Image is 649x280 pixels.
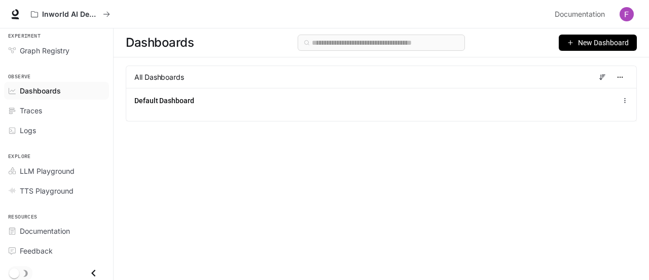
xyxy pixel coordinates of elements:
img: User avatar [620,7,634,21]
button: User avatar [617,4,637,24]
a: Traces [4,102,109,119]
a: Documentation [551,4,612,24]
button: New Dashboard [559,35,637,51]
a: LLM Playground [4,162,109,180]
a: Default Dashboard [134,96,194,106]
span: Dashboards [20,85,61,96]
a: Graph Registry [4,42,109,59]
a: Documentation [4,222,109,240]
a: Dashboards [4,82,109,100]
a: TTS Playground [4,182,109,200]
span: Traces [20,105,42,116]
a: Feedback [4,242,109,260]
span: All Dashboards [134,72,184,82]
span: New Dashboard [578,37,629,48]
span: TTS Playground [20,185,74,196]
span: LLM Playground [20,166,75,176]
span: Documentation [20,226,70,236]
p: Inworld AI Demos [42,10,99,19]
span: Graph Registry [20,45,69,56]
button: All workspaces [26,4,115,24]
a: Logs [4,121,109,139]
span: Documentation [555,8,605,21]
span: Dashboards [126,33,194,53]
span: Feedback [20,245,53,256]
span: Logs [20,125,36,136]
span: Dark mode toggle [9,267,19,278]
